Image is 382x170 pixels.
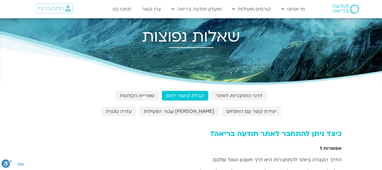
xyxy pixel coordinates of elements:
[120,93,154,98] span: ספריית הקלטות
[222,107,281,116] a: יצירת קשר עם המנחים
[115,91,159,100] a: ספריית הקלטות
[106,109,132,114] span: עזרה טכנית
[332,5,359,14] img: תודעה בריאה
[101,107,136,116] a: עזרה טכנית
[229,3,274,15] a: קורסים ופעילות
[320,145,342,152] strong: אפשרות 1
[139,3,164,15] a: צרו קשר
[226,109,276,114] span: יצירת קשר עם המנחים
[166,93,204,98] span: קבלת קישור לזום
[162,91,208,100] a: קבלת קישור לזום
[41,156,342,163] p: הדרך הקצרה ביותר להתחברות היא דרך חשבון הגוגל שלכם:
[169,3,225,15] a: מועדון תודעה בריאה
[41,130,342,138] h2: כיצד ניתן להתחבר לאתר תודעה בריאה?
[22,28,360,46] h1: שאלות נפוצות​
[278,3,308,15] a: מי אנחנו
[216,93,262,98] span: דרכי התחברות לאתר
[110,3,134,15] a: תמכו בנו
[36,3,73,14] a: התחברות
[144,109,214,114] span: [PERSON_NAME] עבור הפעילות
[139,107,219,116] a: [PERSON_NAME] עבור הפעילות
[38,5,64,12] span: התחברות
[211,91,267,100] a: דרכי התחברות לאתר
